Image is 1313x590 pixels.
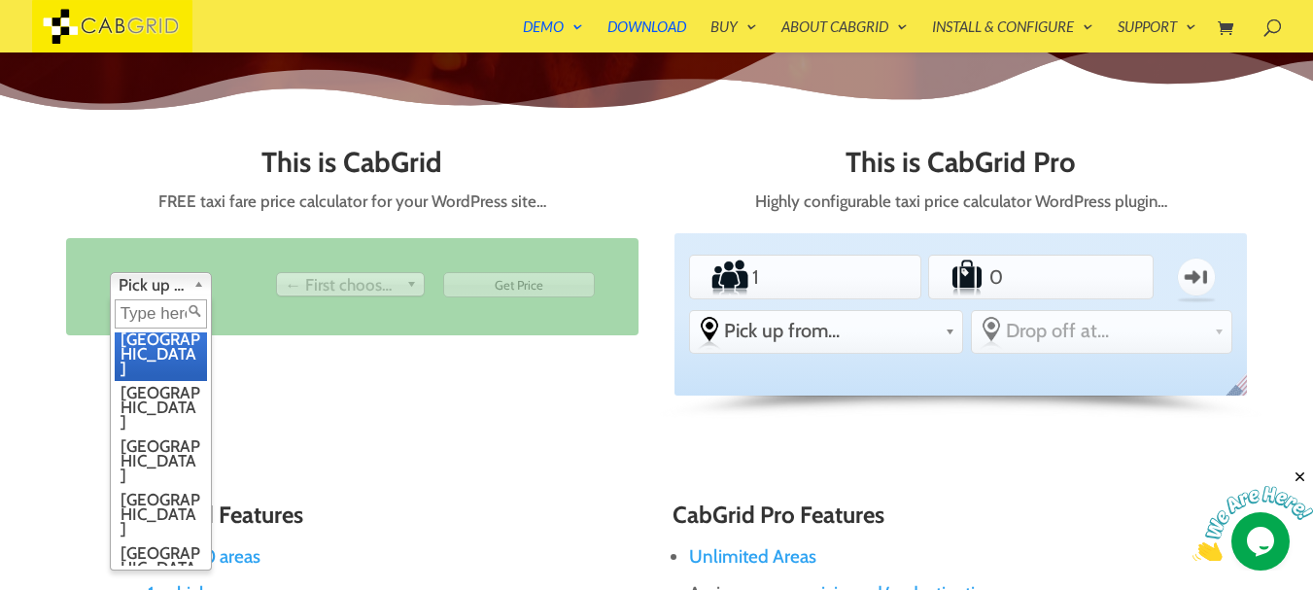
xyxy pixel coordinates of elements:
[693,258,749,296] label: Number of Passengers
[119,273,186,296] span: Pick up from
[1163,249,1230,305] label: One-way
[690,311,962,350] div: Select the place the starting address falls within
[673,503,1182,538] h3: CabGrid Pro Features
[1222,372,1261,413] span: English
[749,258,862,296] input: Number of Passengers
[115,488,207,541] li: [GEOGRAPHIC_DATA]
[710,19,757,52] a: Buy
[276,272,425,296] div: Drop off
[689,545,816,568] a: Unlimited Areas
[674,147,1248,188] h2: This is CabGrid Pro
[1192,469,1313,561] iframe: chat widget
[115,328,207,381] li: [GEOGRAPHIC_DATA]
[1006,319,1206,342] span: Drop off at...
[66,147,639,188] h2: This is CabGrid
[131,503,640,538] h3: CabGrid Features
[110,272,212,296] div: Pick up
[781,19,908,52] a: About CabGrid
[115,299,207,329] input: Type here to filter list...
[972,311,1231,350] div: Select the place the destination address is within
[32,14,192,34] a: CabGrid Taxi Plugin
[986,258,1095,296] input: Number of Suitcases
[115,381,207,434] li: [GEOGRAPHIC_DATA]
[674,188,1248,216] p: Highly configurable taxi price calculator WordPress plugin…
[932,19,1093,52] a: Install & Configure
[607,19,686,52] a: Download
[285,273,398,296] span: ← First choose pick up
[724,319,937,342] span: Pick up from...
[1118,19,1196,52] a: Support
[115,434,207,488] li: [GEOGRAPHIC_DATA]
[932,258,986,296] label: Number of Suitcases
[66,188,639,216] p: FREE taxi fare price calculator for your WordPress site…
[443,272,595,297] input: Get Price
[523,19,583,52] a: Demo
